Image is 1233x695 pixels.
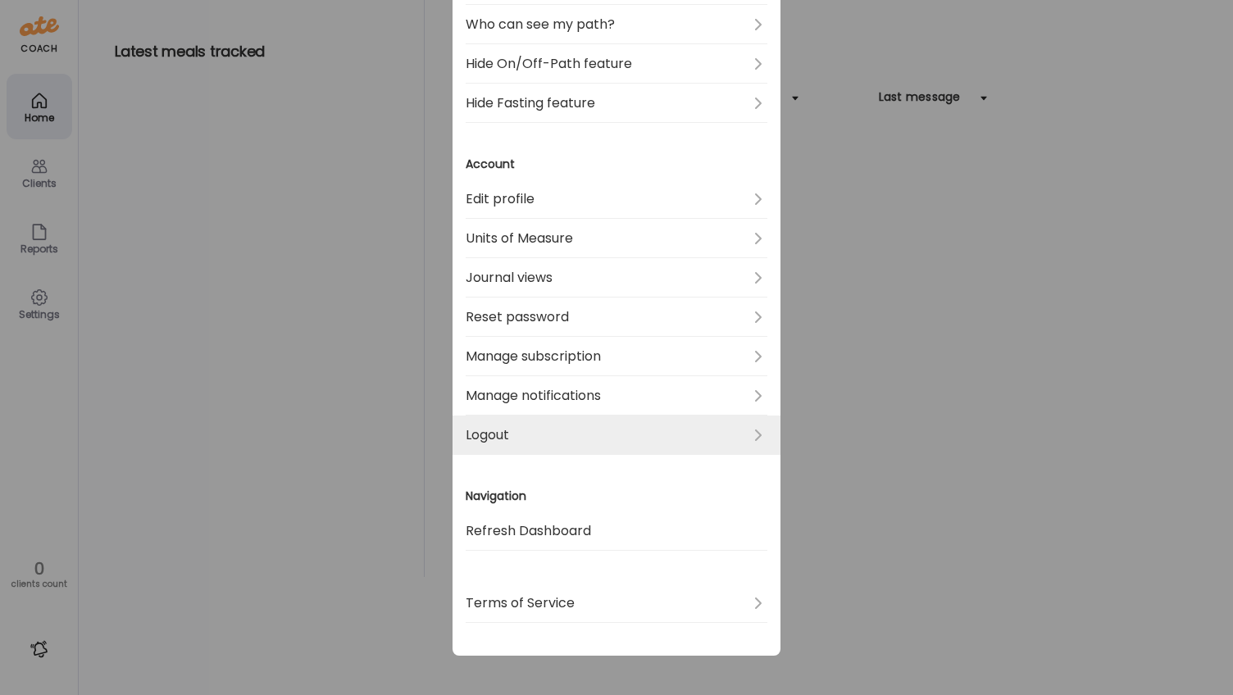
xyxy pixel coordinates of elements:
[466,5,767,44] a: Who can see my path?
[466,511,767,551] a: Refresh Dashboard
[466,219,767,258] a: Units of Measure
[466,337,767,376] a: Manage subscription
[466,298,767,337] a: Reset password
[466,84,767,123] a: Hide Fasting feature
[466,416,767,455] a: Logout
[466,258,767,298] a: Journal views
[466,44,767,84] a: Hide On/Off-Path feature
[466,376,767,416] a: Manage notifications
[466,488,767,505] h3: Navigation
[466,179,767,219] a: Edit profile
[466,584,767,623] a: Terms of Service
[466,156,767,173] h3: Account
